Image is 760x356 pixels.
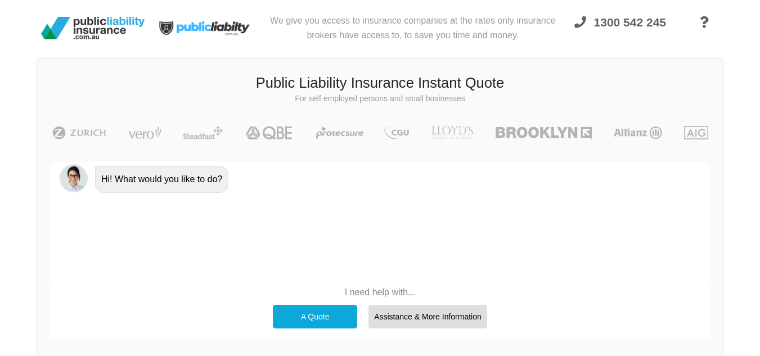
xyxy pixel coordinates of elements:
[46,93,714,105] p: For self employed persons and small businesses
[47,126,111,139] img: Zurich | Public Liability Insurance
[46,73,714,93] h3: Public Liability Insurance Instant Quote
[123,126,167,139] img: Vero | Public Liability Insurance
[273,305,357,328] div: A Quote
[380,126,413,139] img: CGU | Public Liability Insurance
[594,16,666,29] span: 1300 542 245
[37,12,149,44] img: Public Liability Insurance
[262,4,564,52] div: We give you access to insurance companies at the rates only insurance brokers have access to, to ...
[149,4,262,52] img: Public Liability Insurance Light
[267,286,493,299] p: I need help with...
[312,126,368,139] img: Protecsure | Public Liability Insurance
[239,126,300,139] img: QBE | Public Liability Insurance
[608,126,668,139] img: Allianz | Public Liability Insurance
[564,9,676,52] a: 1300 542 245
[178,126,228,139] img: Steadfast | Public Liability Insurance
[368,305,487,328] div: Assistance & More Information
[680,126,713,139] img: AIG | Public Liability Insurance
[60,164,88,192] img: Chatbot | PLI
[425,126,479,139] img: LLOYD's | Public Liability Insurance
[491,126,596,139] img: Brooklyn | Public Liability Insurance
[95,166,228,193] div: Hi! What would you like to do?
